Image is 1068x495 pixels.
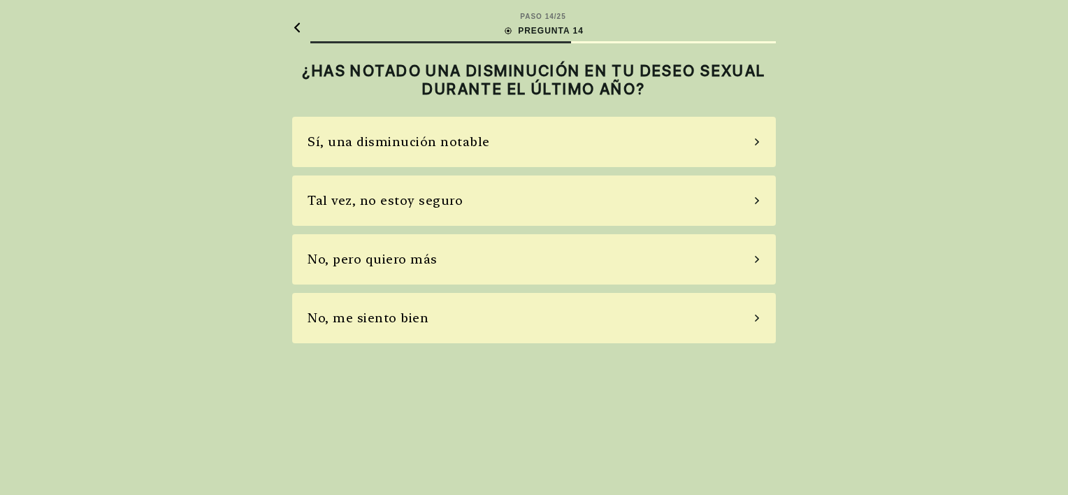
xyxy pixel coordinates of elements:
[292,62,776,99] h2: ¿HAS NOTADO UNA DISMINUCIÓN EN TU DESEO SEXUAL DURANTE EL ÚLTIMO AÑO?
[308,132,490,151] div: Sí, una disminución notable
[308,250,438,268] div: No, pero quiero más
[520,11,565,22] div: PASO 14 / 25
[308,308,428,327] div: No, me siento bien
[308,191,463,210] div: Tal vez, no estoy seguro
[503,24,584,37] div: PREGUNTA 14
